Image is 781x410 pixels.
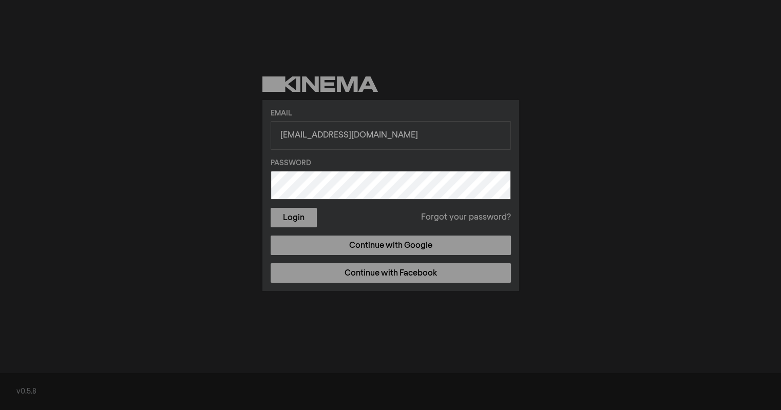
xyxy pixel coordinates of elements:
[271,236,511,255] a: Continue with Google
[16,386,765,397] div: v0.5.8
[271,108,511,119] label: Email
[271,208,317,227] button: Login
[421,211,511,224] a: Forgot your password?
[271,158,511,169] label: Password
[271,263,511,283] a: Continue with Facebook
